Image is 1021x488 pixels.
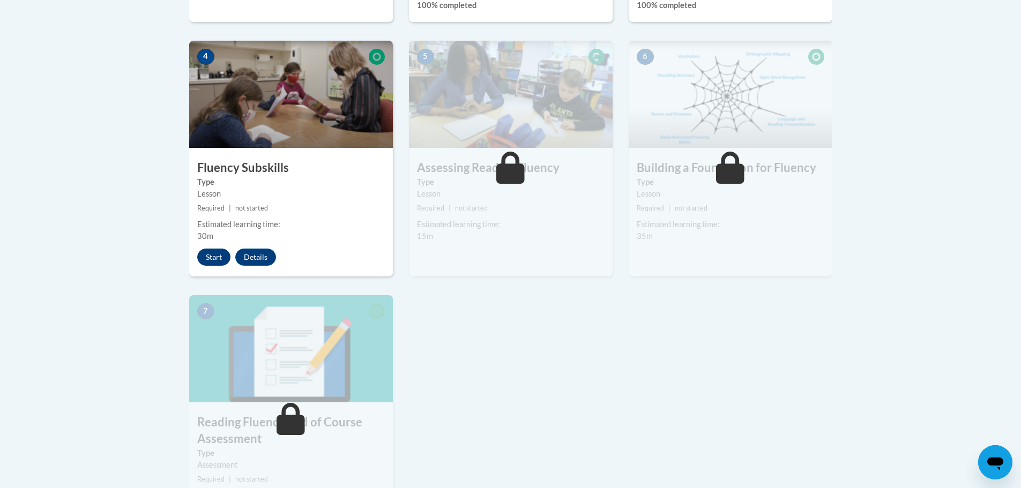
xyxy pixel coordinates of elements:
[229,204,231,212] span: |
[197,204,225,212] span: Required
[417,188,605,200] div: Lesson
[455,204,488,212] span: not started
[637,188,824,200] div: Lesson
[675,204,707,212] span: not started
[629,160,832,176] h3: Building a Foundation for Fluency
[637,231,653,241] span: 35m
[978,445,1012,479] iframe: Button to launch messaging window
[449,204,451,212] span: |
[197,188,385,200] div: Lesson
[197,447,385,459] label: Type
[417,49,434,65] span: 5
[637,49,654,65] span: 6
[417,204,444,212] span: Required
[197,475,225,483] span: Required
[197,303,214,319] span: 7
[189,295,393,402] img: Course Image
[409,160,613,176] h3: Assessing Reading Fluency
[197,249,230,266] button: Start
[189,41,393,148] img: Course Image
[637,219,824,230] div: Estimated learning time:
[629,41,832,148] img: Course Image
[189,414,393,447] h3: Reading Fluency End of Course Assessment
[235,204,268,212] span: not started
[197,459,385,471] div: Assessment
[197,231,213,241] span: 30m
[235,475,268,483] span: not started
[637,176,824,188] label: Type
[189,160,393,176] h3: Fluency Subskills
[668,204,670,212] span: |
[417,219,605,230] div: Estimated learning time:
[637,204,664,212] span: Required
[197,219,385,230] div: Estimated learning time:
[417,176,605,188] label: Type
[229,475,231,483] span: |
[417,231,433,241] span: 15m
[197,176,385,188] label: Type
[409,41,613,148] img: Course Image
[197,49,214,65] span: 4
[235,249,276,266] button: Details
